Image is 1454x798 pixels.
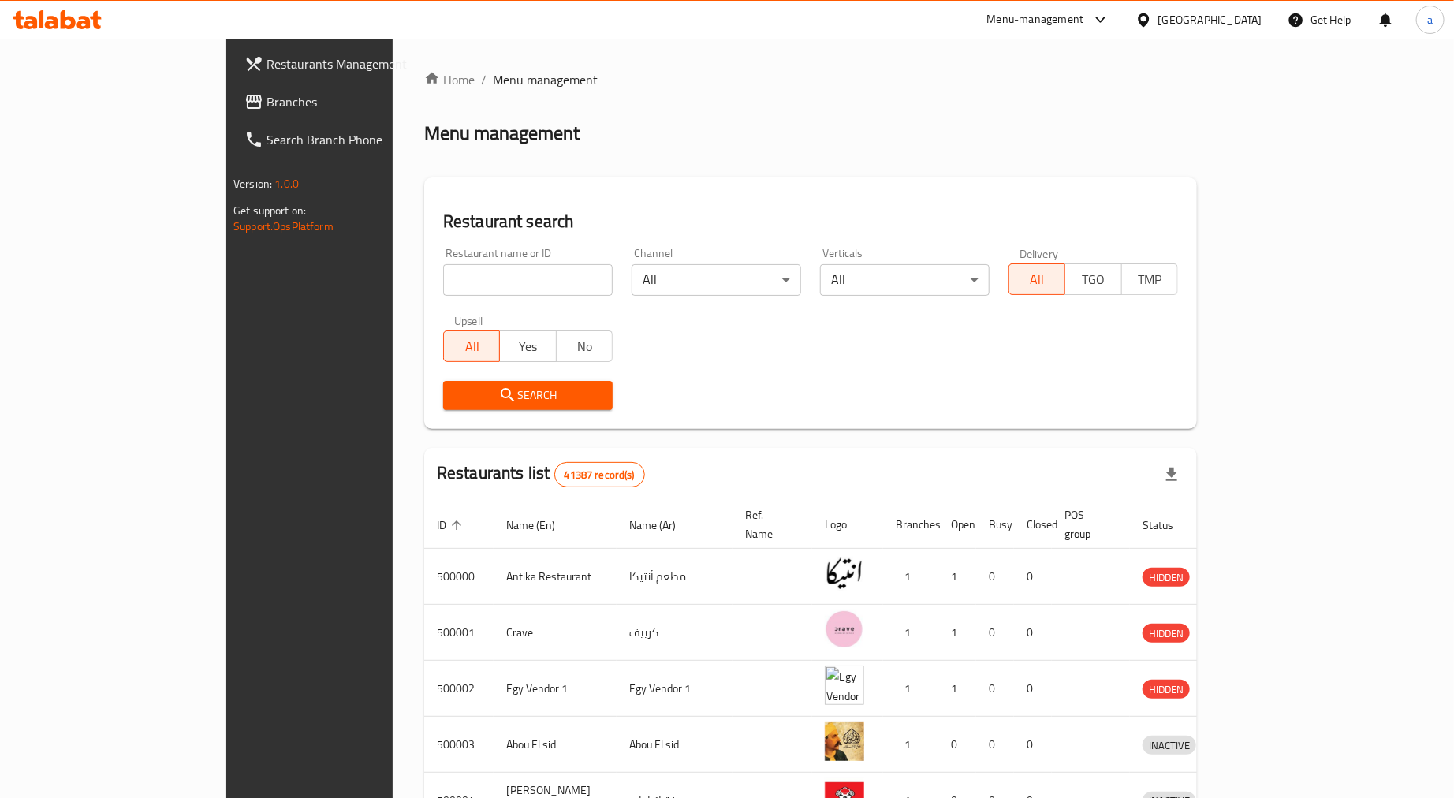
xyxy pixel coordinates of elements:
td: Egy Vendor 1 [494,661,617,717]
td: 0 [938,717,976,773]
button: All [443,330,500,362]
span: INACTIVE [1143,736,1196,755]
span: All [450,335,494,358]
span: Name (Ar) [629,516,696,535]
h2: Menu management [424,121,580,146]
img: Egy Vendor 1 [825,666,864,705]
td: 1 [883,661,938,717]
button: TMP [1121,263,1178,295]
span: Yes [506,335,550,358]
span: HIDDEN [1143,625,1190,643]
span: HIDDEN [1143,569,1190,587]
td: مطعم أنتيكا [617,549,733,605]
a: Support.OpsPlatform [233,216,334,237]
td: 0 [1014,549,1052,605]
td: 1 [883,717,938,773]
h2: Restaurant search [443,210,1178,233]
span: Search [456,386,600,405]
div: All [632,264,801,296]
span: 1.0.0 [274,173,299,194]
span: POS group [1064,505,1111,543]
button: Yes [499,330,556,362]
td: 1 [938,661,976,717]
span: a [1427,11,1433,28]
th: Closed [1014,501,1052,549]
td: Abou El sid [494,717,617,773]
span: TGO [1072,268,1115,291]
td: 0 [1014,605,1052,661]
label: Delivery [1020,248,1059,259]
td: Antika Restaurant [494,549,617,605]
img: Antika Restaurant [825,554,864,593]
input: Search for restaurant name or ID.. [443,264,613,296]
td: Abou El sid [617,717,733,773]
a: Restaurants Management [232,45,468,83]
td: 0 [976,605,1014,661]
td: 1 [938,549,976,605]
span: ID [437,516,467,535]
div: Export file [1153,456,1191,494]
td: 1 [883,605,938,661]
span: Menu management [493,70,598,89]
td: 0 [1014,661,1052,717]
nav: breadcrumb [424,70,1197,89]
td: Egy Vendor 1 [617,661,733,717]
span: Branches [267,92,456,111]
span: No [563,335,606,358]
img: Abou El sid [825,722,864,761]
td: Crave [494,605,617,661]
td: 0 [976,661,1014,717]
td: 0 [976,717,1014,773]
td: كرييف [617,605,733,661]
span: TMP [1128,268,1172,291]
span: Version: [233,173,272,194]
img: Crave [825,610,864,649]
td: 0 [1014,717,1052,773]
span: Ref. Name [745,505,793,543]
div: Total records count [554,462,645,487]
th: Busy [976,501,1014,549]
a: Branches [232,83,468,121]
span: All [1016,268,1059,291]
span: Status [1143,516,1194,535]
button: No [556,330,613,362]
th: Logo [812,501,883,549]
a: Search Branch Phone [232,121,468,158]
span: Search Branch Phone [267,130,456,149]
label: Upsell [454,315,483,326]
span: Get support on: [233,200,306,221]
span: 41387 record(s) [555,468,644,483]
li: / [481,70,487,89]
div: [GEOGRAPHIC_DATA] [1158,11,1262,28]
td: 1 [938,605,976,661]
span: Name (En) [506,516,576,535]
span: HIDDEN [1143,681,1190,699]
button: TGO [1064,263,1121,295]
button: Search [443,381,613,410]
th: Open [938,501,976,549]
div: All [820,264,990,296]
th: Branches [883,501,938,549]
td: 1 [883,549,938,605]
div: Menu-management [987,10,1084,29]
span: Restaurants Management [267,54,456,73]
button: All [1008,263,1065,295]
td: 0 [976,549,1014,605]
h2: Restaurants list [437,461,645,487]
